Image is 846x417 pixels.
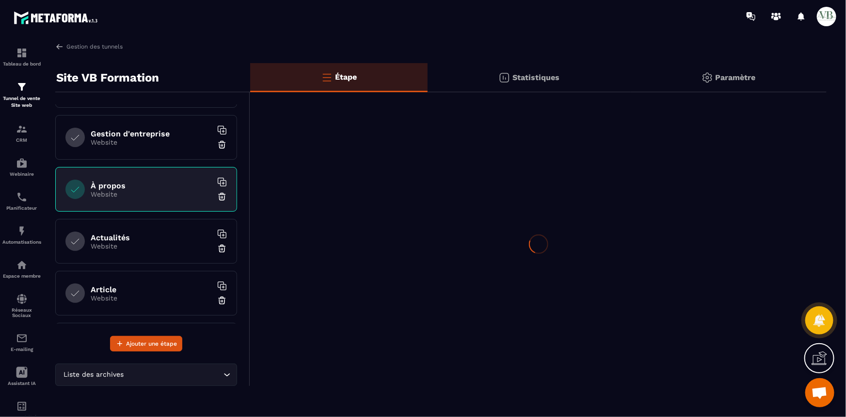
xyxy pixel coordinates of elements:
[716,73,756,82] p: Paramètre
[2,184,41,218] a: schedulerschedulerPlanificateur
[91,181,212,190] h6: À propos
[16,123,28,135] img: formation
[55,364,237,386] div: Search for option
[91,294,212,302] p: Website
[16,293,28,305] img: social-network
[16,333,28,344] img: email
[2,95,41,109] p: Tunnel de vente Site web
[91,285,212,294] h6: Article
[805,378,834,407] div: Ouvrir le chat
[2,239,41,245] p: Automatisations
[2,252,41,286] a: automationsautomationsEspace membre
[217,192,227,201] img: trash
[55,42,123,51] a: Gestion des tunnels
[62,369,126,380] span: Liste des archives
[2,347,41,352] p: E-mailing
[2,218,41,252] a: automationsautomationsAutomatisations
[321,71,333,83] img: bars-o.4a397970.svg
[16,259,28,271] img: automations
[126,339,177,349] span: Ajouter une étape
[2,150,41,184] a: automationsautomationsWebinaire
[16,47,28,59] img: formation
[2,74,41,116] a: formationformationTunnel de vente Site web
[55,42,64,51] img: arrow
[2,286,41,325] a: social-networksocial-networkRéseaux Sociaux
[91,190,212,198] p: Website
[91,129,212,138] h6: Gestion d'entreprise
[2,381,41,386] p: Assistant IA
[91,242,212,250] p: Website
[2,205,41,211] p: Planificateur
[2,273,41,279] p: Espace membre
[16,157,28,169] img: automations
[16,81,28,93] img: formation
[110,336,182,351] button: Ajouter une étape
[91,138,212,146] p: Website
[512,73,559,82] p: Statistiques
[126,369,221,380] input: Search for option
[2,137,41,143] p: CRM
[16,225,28,237] img: automations
[217,140,227,150] img: trash
[2,171,41,177] p: Webinaire
[2,359,41,393] a: Assistant IA
[498,72,510,83] img: stats.20deebd0.svg
[16,191,28,203] img: scheduler
[335,72,357,82] p: Étape
[217,244,227,253] img: trash
[702,72,713,83] img: setting-gr.5f69749f.svg
[91,233,212,242] h6: Actualités
[2,116,41,150] a: formationformationCRM
[14,9,101,27] img: logo
[16,400,28,412] img: accountant
[217,296,227,305] img: trash
[2,307,41,318] p: Réseaux Sociaux
[2,61,41,67] p: Tableau de bord
[56,68,159,87] p: Site VB Formation
[2,325,41,359] a: emailemailE-mailing
[2,40,41,74] a: formationformationTableau de bord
